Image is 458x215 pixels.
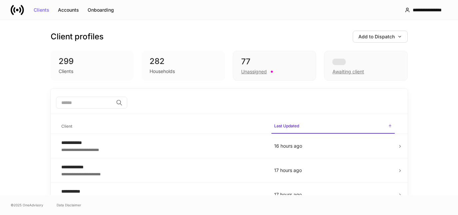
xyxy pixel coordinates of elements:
[58,8,79,12] div: Accounts
[54,5,83,15] button: Accounts
[34,8,49,12] div: Clients
[274,167,392,174] p: 17 hours ago
[59,56,126,67] div: 299
[233,51,316,81] div: 77Unassigned
[274,123,299,129] h6: Last Updated
[274,143,392,149] p: 16 hours ago
[241,68,267,75] div: Unassigned
[241,56,308,67] div: 77
[57,202,81,208] a: Data Disclaimer
[332,68,364,75] div: Awaiting client
[59,120,266,133] span: Client
[271,119,395,134] span: Last Updated
[11,202,43,208] span: © 2025 OneAdvisory
[88,8,114,12] div: Onboarding
[358,34,402,39] div: Add to Dispatch
[274,191,392,198] p: 17 hours ago
[353,31,408,43] button: Add to Dispatch
[29,5,54,15] button: Clients
[59,68,73,75] div: Clients
[150,68,175,75] div: Households
[61,123,72,129] h6: Client
[150,56,217,67] div: 282
[324,51,407,81] div: Awaiting client
[51,31,104,42] h3: Client profiles
[83,5,118,15] button: Onboarding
